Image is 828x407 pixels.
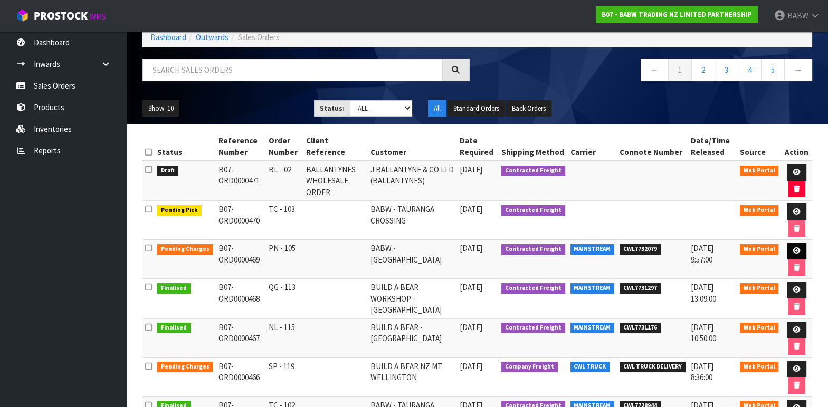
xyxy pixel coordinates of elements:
[506,100,551,117] button: Back Orders
[142,100,179,117] button: Show: 10
[781,132,812,161] th: Action
[761,59,785,81] a: 5
[740,323,779,333] span: Web Portal
[620,244,661,255] span: CWL7732079
[570,323,615,333] span: MAINSTREAM
[368,240,458,279] td: BABW - [GEOGRAPHIC_DATA]
[787,11,808,21] span: BABW
[150,32,186,42] a: Dashboard
[737,132,782,161] th: Source
[620,283,661,294] span: CWL7731297
[620,362,686,372] span: CWL TRUCK DELIVERY
[501,166,565,176] span: Contracted Freight
[16,9,29,22] img: cube-alt.png
[568,132,617,161] th: Carrier
[303,132,368,161] th: Client Reference
[266,318,303,357] td: NL - 115
[448,100,505,117] button: Standard Orders
[368,279,458,318] td: BUILD A BEAR WORKSHOP - [GEOGRAPHIC_DATA]
[157,205,202,216] span: Pending Pick
[570,362,610,372] span: CWL TRUCK
[641,59,669,81] a: ←
[368,132,458,161] th: Customer
[196,32,229,42] a: Outwards
[460,361,482,371] span: [DATE]
[691,59,715,81] a: 2
[501,244,565,255] span: Contracted Freight
[570,244,615,255] span: MAINSTREAM
[216,132,266,161] th: Reference Number
[157,166,178,176] span: Draft
[460,164,482,175] span: [DATE]
[740,244,779,255] span: Web Portal
[142,59,442,81] input: Search sales orders
[216,161,266,201] td: B07-ORD0000471
[740,205,779,216] span: Web Portal
[740,283,779,294] span: Web Portal
[155,132,216,161] th: Status
[715,59,738,81] a: 3
[460,204,482,214] span: [DATE]
[620,323,661,333] span: CWL7731176
[90,12,106,22] small: WMS
[34,9,88,23] span: ProStock
[691,361,713,382] span: [DATE] 8:36:00
[266,279,303,318] td: QG - 113
[368,201,458,240] td: BABW - TAURANGA CROSSING
[428,100,446,117] button: All
[688,132,737,161] th: Date/Time Released
[499,132,568,161] th: Shipping Method
[617,132,688,161] th: Connote Number
[238,32,280,42] span: Sales Orders
[740,362,779,372] span: Web Portal
[266,201,303,240] td: TC - 103
[501,323,565,333] span: Contracted Freight
[691,243,713,264] span: [DATE] 9:57:00
[460,282,482,292] span: [DATE]
[691,282,716,303] span: [DATE] 13:09:00
[457,132,499,161] th: Date Required
[157,244,213,255] span: Pending Charges
[368,357,458,396] td: BUILD A BEAR NZ MT WELLINGTON
[303,161,368,201] td: BALLANTYNES WHOLESALE ORDER
[216,318,266,357] td: B07-ORD0000467
[501,362,558,372] span: Company Freight
[216,240,266,279] td: B07-ORD0000469
[602,10,752,19] strong: B07 - BABW TRADING NZ LIMITED PARTNERSHIP
[501,283,565,294] span: Contracted Freight
[740,166,779,176] span: Web Portal
[460,243,482,253] span: [DATE]
[266,132,303,161] th: Order Number
[216,201,266,240] td: B07-ORD0000470
[216,279,266,318] td: B07-ORD0000468
[501,205,565,216] span: Contracted Freight
[738,59,762,81] a: 4
[570,283,615,294] span: MAINSTREAM
[157,362,213,372] span: Pending Charges
[368,318,458,357] td: BUILD A BEAR - [GEOGRAPHIC_DATA]
[460,322,482,332] span: [DATE]
[157,283,191,294] span: Finalised
[368,161,458,201] td: J BALLANTYNE & CO LTD (BALLANTYNES)
[266,161,303,201] td: BL - 02
[320,104,345,113] strong: Status:
[691,322,716,343] span: [DATE] 10:50:00
[784,59,812,81] a: →
[157,323,191,333] span: Finalised
[266,357,303,396] td: SP - 119
[668,59,692,81] a: 1
[216,357,266,396] td: B07-ORD0000466
[266,240,303,279] td: PN - 105
[486,59,813,84] nav: Page navigation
